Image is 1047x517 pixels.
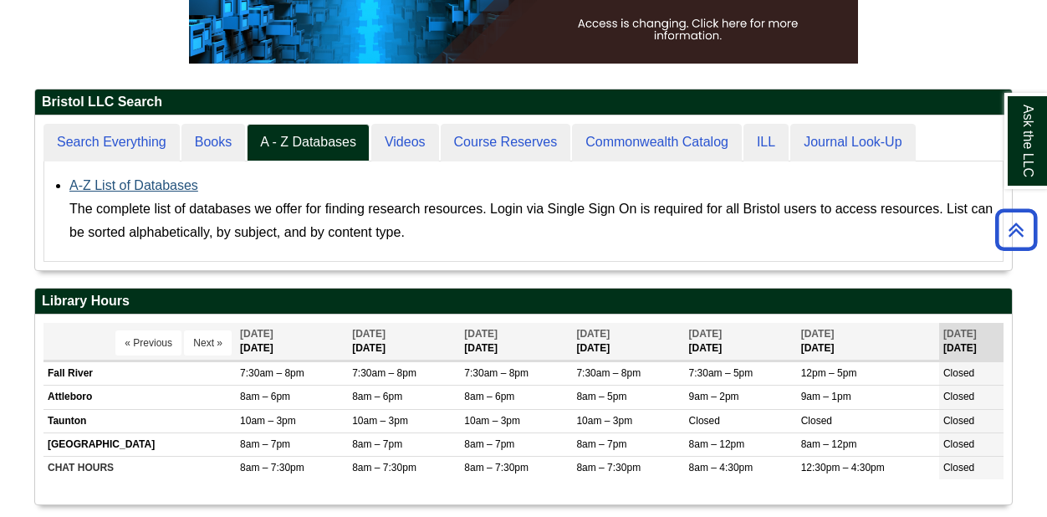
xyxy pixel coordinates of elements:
[69,178,198,192] a: A-Z List of Databases
[801,391,851,402] span: 9am – 1pm
[240,328,273,340] span: [DATE]
[460,323,572,361] th: [DATE]
[576,391,626,402] span: 8am – 5pm
[943,438,974,450] span: Closed
[689,415,720,427] span: Closed
[576,328,610,340] span: [DATE]
[801,328,835,340] span: [DATE]
[464,415,520,427] span: 10am – 3pm
[43,386,236,409] td: Attleboro
[43,433,236,456] td: [GEOGRAPHIC_DATA]
[240,415,296,427] span: 10am – 3pm
[943,415,974,427] span: Closed
[801,367,857,379] span: 12pm – 5pm
[464,438,514,450] span: 8am – 7pm
[352,415,408,427] span: 10am – 3pm
[371,124,439,161] a: Videos
[115,330,181,356] button: « Previous
[576,438,626,450] span: 8am – 7pm
[464,462,529,473] span: 8am – 7:30pm
[35,289,1012,315] h2: Library Hours
[348,323,460,361] th: [DATE]
[464,367,529,379] span: 7:30am – 8pm
[689,367,753,379] span: 7:30am – 5pm
[464,391,514,402] span: 8am – 6pm
[240,391,290,402] span: 8am – 6pm
[247,124,370,161] a: A - Z Databases
[689,328,723,340] span: [DATE]
[685,323,797,361] th: [DATE]
[576,415,632,427] span: 10am – 3pm
[240,462,304,473] span: 8am – 7:30pm
[240,438,290,450] span: 8am – 7pm
[352,391,402,402] span: 8am – 6pm
[35,90,1012,115] h2: Bristol LLC Search
[240,367,304,379] span: 7:30am – 8pm
[943,367,974,379] span: Closed
[943,328,977,340] span: [DATE]
[236,323,348,361] th: [DATE]
[43,456,236,479] td: CHAT HOURS
[801,462,885,473] span: 12:30pm – 4:30pm
[352,328,386,340] span: [DATE]
[43,362,236,386] td: Fall River
[43,409,236,433] td: Taunton
[464,328,498,340] span: [DATE]
[797,323,939,361] th: [DATE]
[352,367,416,379] span: 7:30am – 8pm
[576,462,641,473] span: 8am – 7:30pm
[352,462,416,473] span: 8am – 7:30pm
[943,391,974,402] span: Closed
[689,438,745,450] span: 8am – 12pm
[572,323,684,361] th: [DATE]
[69,197,994,244] div: The complete list of databases we offer for finding research resources. Login via Single Sign On ...
[689,462,753,473] span: 8am – 4:30pm
[352,438,402,450] span: 8am – 7pm
[576,367,641,379] span: 7:30am – 8pm
[939,323,1004,361] th: [DATE]
[689,391,739,402] span: 9am – 2pm
[790,124,915,161] a: Journal Look-Up
[801,415,832,427] span: Closed
[43,124,180,161] a: Search Everything
[989,218,1043,241] a: Back to Top
[572,124,742,161] a: Commonwealth Catalog
[943,462,974,473] span: Closed
[801,438,857,450] span: 8am – 12pm
[184,330,232,356] button: Next »
[743,124,789,161] a: ILL
[441,124,571,161] a: Course Reserves
[181,124,245,161] a: Books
